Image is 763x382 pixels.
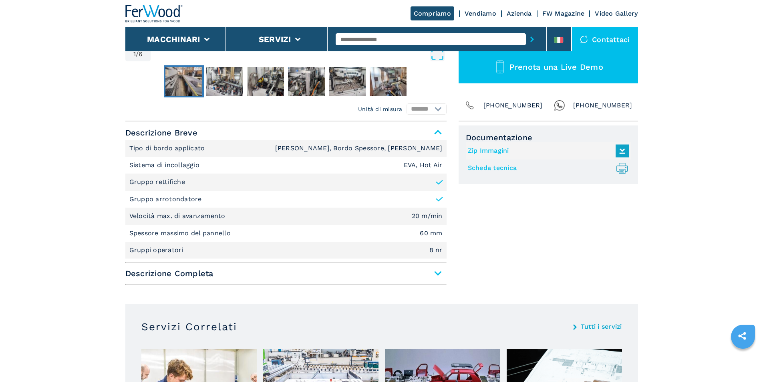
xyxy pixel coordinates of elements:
[729,346,757,376] iframe: Chat
[205,65,245,97] button: Go to Slide 2
[464,100,475,111] img: Phone
[420,230,442,236] em: 60 mm
[595,10,638,17] a: Video Gallery
[129,195,202,204] p: Gruppo arrotondatore
[129,144,207,153] p: Tipo di bordo applicato
[459,51,638,83] button: Prenota una Live Demo
[526,30,538,49] button: submit-button
[507,10,532,17] a: Azienda
[125,266,447,281] span: Descrizione Completa
[288,67,325,96] img: 74ace9a38ad3c6a794bc6c5632a90524
[542,10,585,17] a: FW Magazine
[125,5,183,22] img: Ferwood
[286,65,326,97] button: Go to Slide 4
[165,67,202,96] img: 359c1af5e1935e4e931db5708b18e58d
[275,145,443,152] em: [PERSON_NAME], Bordo Spessore, [PERSON_NAME]
[554,100,565,111] img: Whatsapp
[136,51,139,57] span: /
[153,47,444,61] button: Open Fullscreen
[580,35,588,43] img: Contattaci
[133,51,136,57] span: 1
[129,178,185,186] p: Gruppo rettifiche
[129,212,227,220] p: Velocità max. di avanzamento
[139,51,143,57] span: 6
[141,320,237,333] h3: Servizi Correlati
[129,246,185,255] p: Gruppi operatori
[573,100,632,111] span: [PHONE_NUMBER]
[468,144,625,158] a: Zip Immagini
[368,65,408,97] button: Go to Slide 6
[572,27,638,51] div: Contattaci
[411,6,454,20] a: Compriamo
[404,162,443,168] em: EVA, Hot Air
[125,125,447,140] span: Descrizione Breve
[370,67,407,96] img: bcb3a5f80bef4d79f343bb6486d740ff
[581,323,622,330] a: Tutti i servizi
[246,65,286,97] button: Go to Slide 3
[468,162,625,175] a: Scheda tecnica
[429,247,443,253] em: 8 nr
[327,65,367,97] button: Go to Slide 5
[125,65,447,97] nav: Thumbnail Navigation
[129,161,202,170] p: Sistema di incollaggio
[164,65,204,97] button: Go to Slide 1
[483,100,543,111] span: [PHONE_NUMBER]
[465,10,496,17] a: Vendiamo
[125,140,447,259] div: Descrizione Breve
[329,67,366,96] img: c01d93e21818d82e25d1b994196fd22c
[412,213,443,219] em: 20 m/min
[259,34,291,44] button: Servizi
[247,67,284,96] img: aded08068c1d876bc0985b946286ca46
[509,62,603,72] span: Prenota una Live Demo
[129,229,233,238] p: Spessore massimo del pannello
[732,326,752,346] a: sharethis
[358,105,403,113] em: Unità di misura
[206,67,243,96] img: dbaa77400970c2c9758bfc99369087d3
[147,34,200,44] button: Macchinari
[466,133,631,142] span: Documentazione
